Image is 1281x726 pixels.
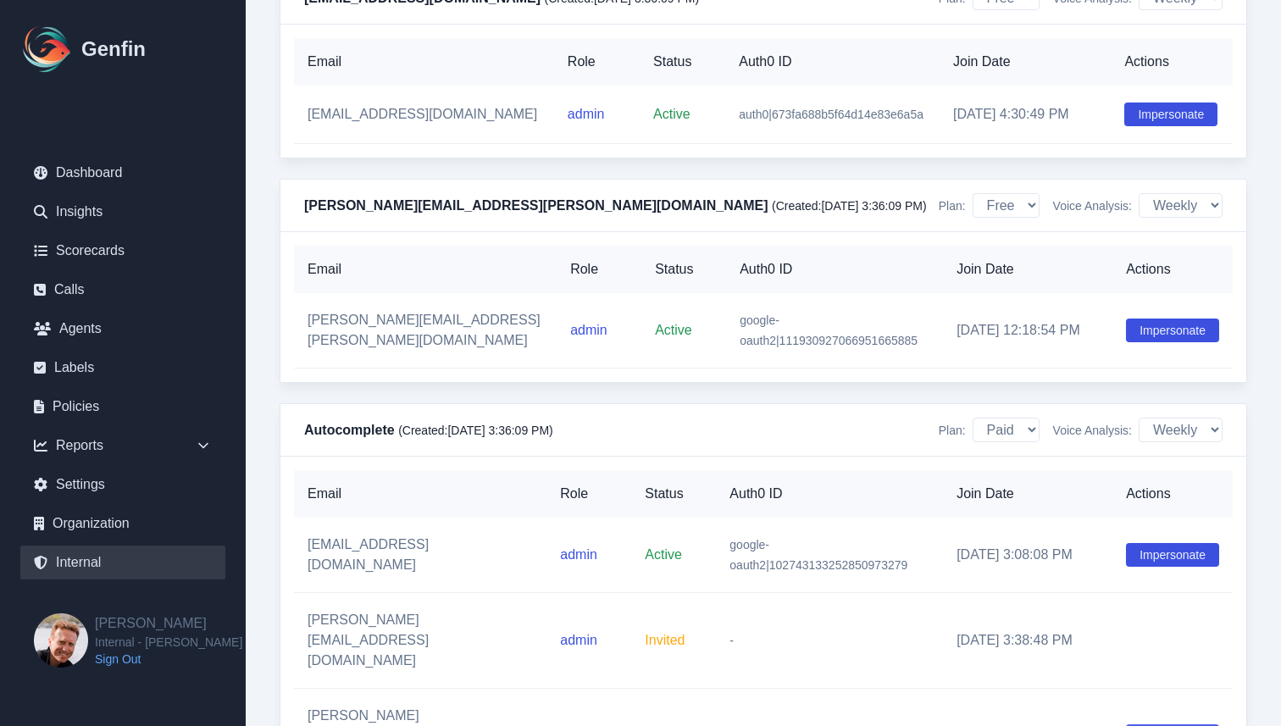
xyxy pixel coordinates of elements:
h4: [PERSON_NAME][EMAIL_ADDRESS][PERSON_NAME][DOMAIN_NAME] [304,196,927,216]
a: Sign Out [95,651,242,668]
th: Auth0 ID [726,246,943,293]
td: [PERSON_NAME][EMAIL_ADDRESS][PERSON_NAME][DOMAIN_NAME] [294,293,557,369]
button: Impersonate [1124,103,1217,126]
th: Join Date [943,246,1112,293]
td: [DATE] 12:18:54 PM [943,293,1112,369]
span: Active [655,323,692,337]
img: Brian Dunagan [34,613,88,668]
th: Email [294,246,557,293]
th: Auth0 ID [725,38,940,86]
span: admin [570,323,607,337]
span: (Created: [DATE] 3:36:09 PM ) [398,424,553,437]
td: [DATE] 4:30:49 PM [940,86,1111,144]
h4: Autocomplete [304,420,553,441]
span: admin [560,633,597,647]
button: Impersonate [1126,319,1219,342]
a: Scorecards [20,234,225,268]
th: Email [294,470,546,518]
button: Impersonate [1126,543,1219,567]
th: Actions [1112,470,1233,518]
a: Organization [20,507,225,540]
span: Voice Analysis: [1053,422,1132,439]
span: Active [645,547,682,562]
th: Status [631,470,716,518]
a: Insights [20,195,225,229]
span: Invited [645,633,685,647]
th: Role [546,470,631,518]
img: Logo [20,22,75,76]
span: Voice Analysis: [1053,197,1132,214]
th: Status [640,38,725,86]
td: [EMAIL_ADDRESS][DOMAIN_NAME] [294,518,546,593]
span: Plan: [939,197,966,214]
a: Internal [20,546,225,579]
th: Role [557,246,641,293]
td: [DATE] 3:08:08 PM [943,518,1112,593]
span: (Created: [DATE] 3:36:09 PM ) [772,199,927,213]
td: [DATE] 3:38:48 PM [943,593,1112,689]
span: admin [560,547,597,562]
span: google-oauth2|111930927066951665885 [740,313,918,347]
th: Join Date [943,470,1112,518]
th: Actions [1111,38,1233,86]
span: Active [653,107,690,121]
th: Actions [1112,246,1233,293]
a: Calls [20,273,225,307]
th: Role [554,38,640,86]
a: Dashboard [20,156,225,190]
th: Email [294,38,554,86]
a: Agents [20,312,225,346]
h1: Genfin [81,36,146,63]
a: Labels [20,351,225,385]
a: Policies [20,390,225,424]
span: Internal - [PERSON_NAME] [95,634,242,651]
span: admin [568,107,605,121]
th: Auth0 ID [716,470,943,518]
th: Status [641,246,726,293]
span: google-oauth2|102743133252850973279 [729,538,907,572]
span: auth0|673fa688b5f64d14e83e6a5a [739,108,923,121]
span: Plan: [939,422,966,439]
div: Reports [20,429,225,463]
span: - [729,634,734,647]
th: Join Date [940,38,1111,86]
h2: [PERSON_NAME] [95,613,242,634]
td: [PERSON_NAME][EMAIL_ADDRESS][DOMAIN_NAME] [294,593,546,689]
td: [EMAIL_ADDRESS][DOMAIN_NAME] [294,86,554,144]
a: Settings [20,468,225,502]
